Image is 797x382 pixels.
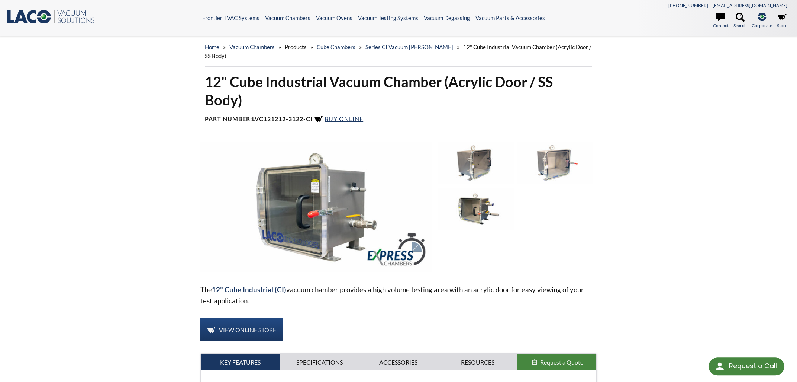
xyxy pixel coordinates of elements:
[714,360,726,372] img: round button
[219,326,276,333] span: View Online Store
[424,15,470,21] a: Vacuum Degassing
[752,22,772,29] span: Corporate
[202,15,259,21] a: Frontier TVAC Systems
[540,359,583,366] span: Request a Quote
[205,115,592,124] h4: Part Number:
[285,44,307,50] span: Products
[280,354,359,371] a: Specifications
[314,115,363,122] a: Buy Online
[316,15,352,21] a: Vacuum Ovens
[438,142,514,184] img: LVC121212-3122-CI, left side angled view
[200,142,432,272] img: LVC121212-3122-CI Express Chamber, right side angled view
[359,354,438,371] a: Accessories
[517,142,593,184] img: LVC121212-3122-CI, front view
[713,13,729,29] a: Contact
[358,15,418,21] a: Vacuum Testing Systems
[201,354,280,371] a: Key Features
[475,15,545,21] a: Vacuum Parts & Accessories
[205,73,592,109] h1: 12" Cube Industrial Vacuum Chamber (Acrylic Door / SS Body)
[200,318,283,341] a: View Online Store
[668,3,708,8] a: [PHONE_NUMBER]
[365,44,453,50] a: Series CI Vacuum [PERSON_NAME]
[229,44,275,50] a: Vacuum Chambers
[729,357,777,375] div: Request a Call
[205,36,592,67] div: » » » » »
[438,354,517,371] a: Resources
[517,354,596,371] button: Request a Quote
[212,285,286,294] strong: 12" Cube Industrial (CI)
[709,357,784,375] div: Request a Call
[777,13,787,29] a: Store
[205,44,219,50] a: home
[713,3,787,8] a: [EMAIL_ADDRESS][DOMAIN_NAME]
[733,13,747,29] a: Search
[205,44,591,59] span: 12" Cube Industrial Vacuum Chamber (Acrylic Door / SS Body)
[325,115,363,122] span: Buy Online
[438,188,514,230] img: LVC121212-3122-CI, port side
[317,44,355,50] a: Cube Chambers
[252,115,313,122] b: LVC121212-3122-CI
[200,284,597,306] p: The vacuum chamber provides a high volume testing area with an acrylic door for easy viewing of y...
[265,15,310,21] a: Vacuum Chambers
